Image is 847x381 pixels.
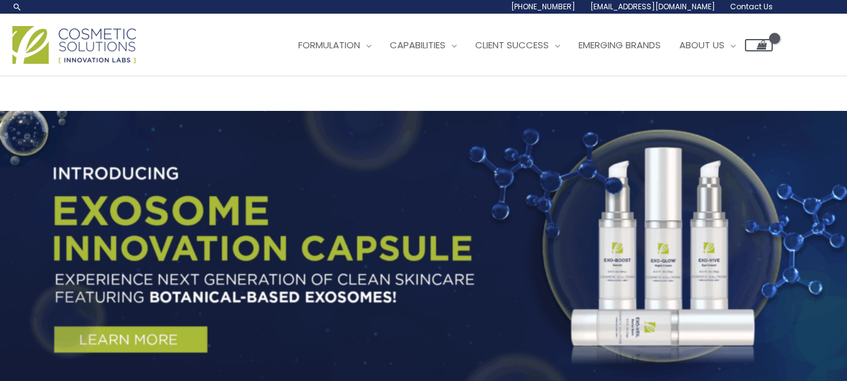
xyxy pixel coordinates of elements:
[289,27,381,64] a: Formulation
[381,27,466,64] a: Capabilities
[12,2,22,12] a: Search icon link
[298,38,360,51] span: Formulation
[12,26,136,64] img: Cosmetic Solutions Logo
[670,27,745,64] a: About Us
[745,39,773,51] a: View Shopping Cart, empty
[280,27,773,64] nav: Site Navigation
[590,1,715,12] span: [EMAIL_ADDRESS][DOMAIN_NAME]
[466,27,569,64] a: Client Success
[569,27,670,64] a: Emerging Brands
[679,38,724,51] span: About Us
[511,1,575,12] span: [PHONE_NUMBER]
[390,38,445,51] span: Capabilities
[475,38,549,51] span: Client Success
[578,38,661,51] span: Emerging Brands
[730,1,773,12] span: Contact Us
